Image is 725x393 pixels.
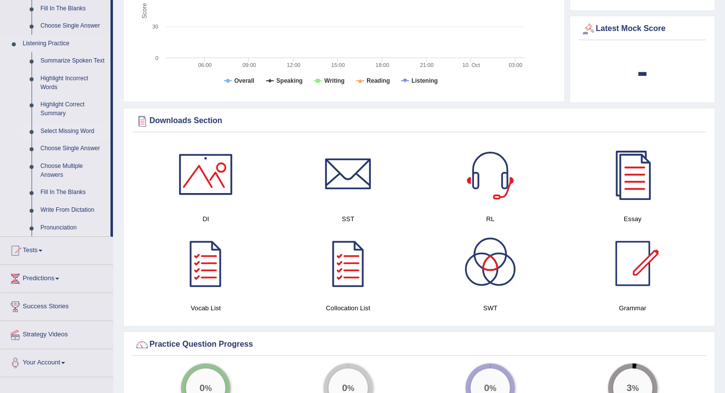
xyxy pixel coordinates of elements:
[508,62,522,68] text: 03:00
[463,62,480,68] tspan: 10. Oct
[36,17,110,35] a: Choose Single Answer
[243,62,256,68] text: 09:00
[411,77,437,84] tspan: Listening
[36,201,110,219] a: Write From Dictation
[36,70,110,96] a: Highlight Incorrect Words
[155,55,158,61] text: 0
[331,62,345,68] text: 15:00
[282,214,415,224] h4: SST
[637,53,648,89] b: -
[141,3,148,19] tspan: Score
[18,35,110,53] a: Listening Practice
[36,96,110,122] a: Highlight Correct Summary
[325,77,345,84] tspan: Writing
[0,349,113,374] a: Your Account
[420,62,434,68] text: 21:00
[567,303,699,313] h4: Grammar
[152,24,158,30] text: 30
[36,140,110,158] a: Choose Single Answer
[424,303,557,313] h4: SWT
[36,219,110,237] a: Pronunciation
[36,123,110,140] a: Select Missing Word
[135,114,704,129] div: Downloads Section
[366,77,390,84] tspan: Reading
[282,303,415,313] h4: Collocation List
[424,214,557,224] h4: RL
[0,265,113,290] a: Predictions
[36,158,110,184] a: Choose Multiple Answers
[140,214,272,224] h4: DI
[581,22,704,36] div: Latest Mock Score
[287,62,301,68] text: 12:00
[140,303,272,313] h4: Vocab List
[567,214,699,224] h4: Essay
[0,321,113,346] a: Strategy Videos
[198,62,212,68] text: 06:00
[276,77,302,84] tspan: Speaking
[376,62,390,68] text: 18:00
[0,293,113,318] a: Success Stories
[234,77,254,84] tspan: Overall
[0,237,113,262] a: Tests
[36,184,110,201] a: Fill In The Blanks
[36,52,110,70] a: Summarize Spoken Text
[135,337,704,352] div: Practice Question Progress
